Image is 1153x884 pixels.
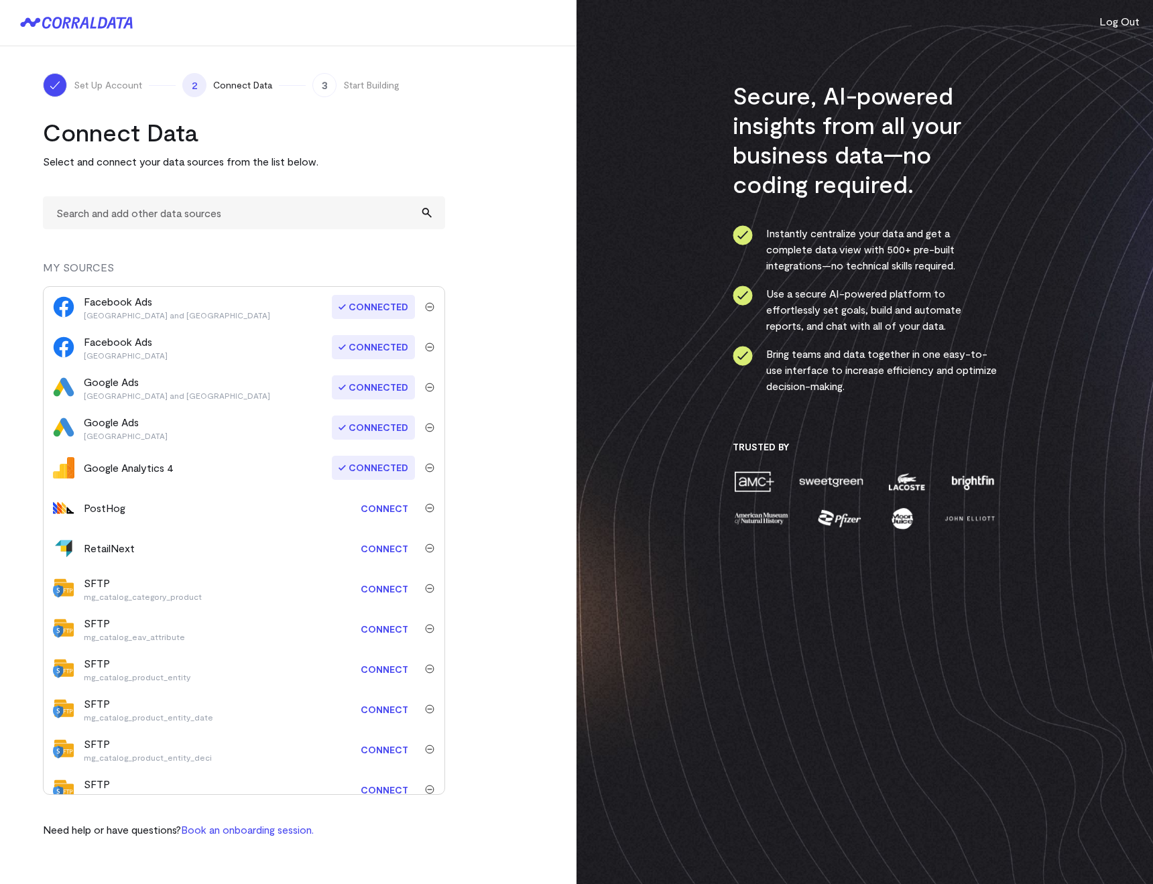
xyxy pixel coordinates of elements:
img: pfizer-e137f5fc.png [816,507,863,530]
span: Connected [332,295,415,319]
p: mg_catalog_product_entity_date [84,712,213,722]
img: ico-check-white-5ff98cb1.svg [48,78,62,92]
p: mg_catalog_product_entity [84,672,190,682]
img: sftp-bbd9679b.svg [53,658,74,680]
div: Google Analytics 4 [84,460,174,476]
img: trash-40e54a27.svg [425,664,434,674]
span: 3 [312,73,337,97]
div: SFTP [84,736,212,763]
img: trash-40e54a27.svg [425,463,434,472]
img: trash-40e54a27.svg [425,785,434,794]
span: Connected [332,416,415,440]
img: sftp-bbd9679b.svg [53,698,74,720]
img: google_ads-c8121f33.png [53,377,74,398]
span: 2 [182,73,206,97]
div: Google Ads [84,374,270,401]
div: SFTP [84,776,204,803]
img: google_analytics_4-4ee20295.svg [53,457,74,479]
p: [GEOGRAPHIC_DATA] and [GEOGRAPHIC_DATA] [84,310,270,320]
img: moon-juice-c312e729.png [889,507,916,530]
div: Facebook Ads [84,334,168,361]
p: Select and connect your data sources from the list below. [43,153,445,170]
img: trash-40e54a27.svg [425,302,434,312]
button: Log Out [1099,13,1140,29]
img: trash-40e54a27.svg [425,745,434,754]
a: Book an onboarding session. [181,823,314,836]
span: Connected [332,335,415,359]
img: ico-check-circle-4b19435c.svg [733,346,753,366]
div: MY SOURCES [43,259,445,286]
img: sftp-bbd9679b.svg [53,578,74,599]
img: facebook_ads-56946ca1.svg [53,296,74,318]
div: RetailNext [84,540,135,556]
div: SFTP [84,575,202,602]
img: trash-40e54a27.svg [425,704,434,714]
h3: Trusted By [733,441,997,453]
div: Google Ads [84,414,168,441]
div: SFTP [84,696,213,722]
div: SFTP [84,655,190,682]
a: Connect [354,657,415,682]
img: trash-40e54a27.svg [425,503,434,513]
h3: Secure, AI-powered insights from all your business data—no coding required. [733,80,997,198]
span: Connect Data [213,78,272,92]
a: Connect [354,737,415,762]
img: trash-40e54a27.svg [425,423,434,432]
img: ico-check-circle-4b19435c.svg [733,286,753,306]
img: lacoste-7a6b0538.png [887,470,926,493]
img: google_ads-c8121f33.png [53,417,74,438]
a: Connect [354,496,415,521]
a: Connect [354,617,415,641]
li: Bring teams and data together in one easy-to-use interface to increase efficiency and optimize de... [733,346,997,394]
img: amc-0b11a8f1.png [733,470,776,493]
img: trash-40e54a27.svg [425,624,434,633]
img: facebook_ads-56946ca1.svg [53,336,74,358]
img: sftp-bbd9679b.svg [53,779,74,800]
p: [GEOGRAPHIC_DATA] [84,430,168,441]
img: john-elliott-25751c40.png [943,507,997,530]
p: Need help or have questions? [43,822,314,838]
img: trash-40e54a27.svg [425,544,434,553]
li: Use a secure AI-powered platform to effortlessly set goals, build and automate reports, and chat ... [733,286,997,334]
img: brightfin-a251e171.png [949,470,997,493]
p: mg_catalog_eav_attribute [84,631,185,642]
a: Connect [354,777,415,802]
img: sftp-bbd9679b.svg [53,739,74,760]
div: SFTP [84,615,185,642]
img: ico-check-circle-4b19435c.svg [733,225,753,245]
p: [GEOGRAPHIC_DATA] and [GEOGRAPHIC_DATA] [84,390,270,401]
img: trash-40e54a27.svg [425,584,434,593]
p: [GEOGRAPHIC_DATA] [84,350,168,361]
div: PostHog [84,500,125,516]
a: Connect [354,576,415,601]
span: Set Up Account [74,78,142,92]
p: mg_catalog_category_product [84,591,202,602]
img: trash-40e54a27.svg [425,383,434,392]
span: Connected [332,456,415,480]
span: Start Building [343,78,400,92]
img: posthog-464a3171.svg [53,497,74,519]
span: Connected [332,375,415,399]
li: Instantly centralize your data and get a complete data view with 500+ pre-built integrations—no t... [733,225,997,273]
input: Search and add other data sources [43,196,445,229]
a: Connect [354,697,415,722]
p: mg_catalog_product_entity_int [84,792,204,803]
img: amnh-5afada46.png [733,507,790,530]
img: sweetgreen-1d1fb32c.png [798,470,865,493]
img: trash-40e54a27.svg [425,342,434,352]
img: retailnext-a9c6492f.svg [53,538,74,559]
img: sftp-bbd9679b.svg [53,618,74,639]
div: Facebook Ads [84,294,270,320]
a: Connect [354,536,415,561]
h2: Connect Data [43,117,445,147]
p: mg_catalog_product_entity_deci [84,752,212,763]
